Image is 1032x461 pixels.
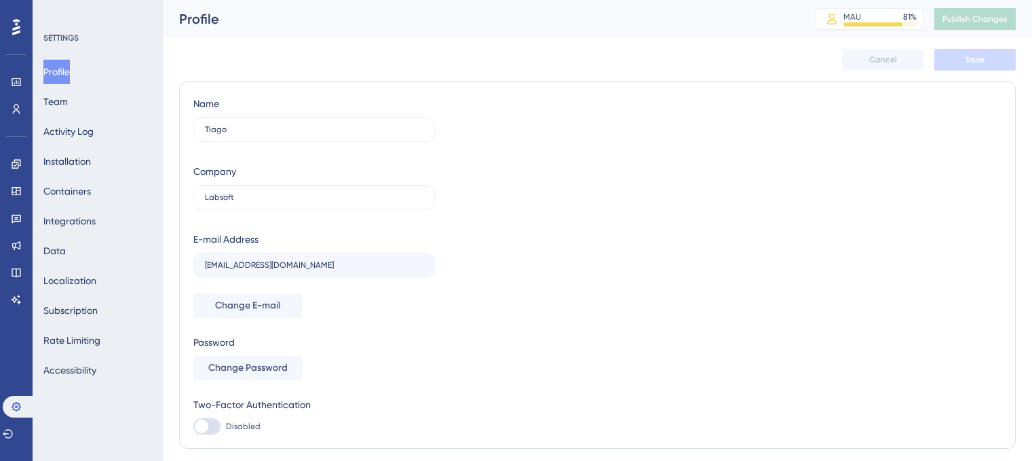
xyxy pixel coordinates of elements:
[43,209,96,233] button: Integrations
[43,60,70,84] button: Profile
[842,49,923,71] button: Cancel
[193,96,219,112] div: Name
[43,179,91,203] button: Containers
[43,239,66,263] button: Data
[43,119,94,144] button: Activity Log
[43,89,68,114] button: Team
[43,33,153,43] div: SETTINGS
[43,268,96,293] button: Localization
[942,14,1008,24] span: Publish Changes
[193,231,259,247] div: E-mail Address
[193,294,302,318] button: Change E-mail
[179,9,781,28] div: Profile
[193,334,435,350] div: Password
[193,397,435,413] div: Two-Factor Authentication
[43,298,98,323] button: Subscription
[226,421,261,432] span: Disabled
[215,298,280,314] span: Change E-mail
[934,49,1016,71] button: Save
[934,8,1016,30] button: Publish Changes
[43,328,100,353] button: Rate Limiting
[43,149,91,174] button: Installation
[205,260,423,270] input: E-mail Address
[843,12,861,22] div: MAU
[903,12,917,22] div: 81 %
[869,54,897,65] span: Cancel
[193,356,302,380] button: Change Password
[205,193,423,202] input: Company Name
[205,125,423,134] input: Name Surname
[208,360,288,376] span: Change Password
[43,358,96,382] button: Accessibility
[193,163,236,180] div: Company
[966,54,985,65] span: Save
